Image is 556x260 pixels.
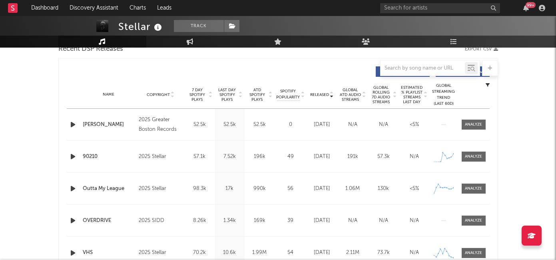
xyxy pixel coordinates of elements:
[217,121,243,129] div: 52.5k
[339,249,366,257] div: 2.11M
[401,249,428,257] div: N/A
[83,249,135,257] a: VHS
[277,121,305,129] div: 0
[370,185,397,193] div: 130k
[310,92,329,97] span: Released
[83,92,135,98] div: Name
[58,44,123,54] span: Recent DSP Releases
[139,152,182,162] div: 2025 Stellar
[277,217,305,225] div: 39
[401,121,428,129] div: <5%
[139,248,182,258] div: 2025 Stellar
[118,20,164,33] div: Stellar
[381,65,465,72] input: Search by song name or URL
[247,88,268,102] span: ATD Spotify Plays
[187,249,213,257] div: 70.2k
[217,217,243,225] div: 1.34k
[187,88,208,102] span: 7 Day Spotify Plays
[401,185,428,193] div: <5%
[174,20,224,32] button: Track
[277,153,305,161] div: 49
[247,153,273,161] div: 196k
[523,5,529,11] button: 99+
[277,249,305,257] div: 54
[187,185,213,193] div: 98.3k
[276,88,300,100] span: Spotify Popularity
[370,217,397,225] div: N/A
[187,121,213,129] div: 52.5k
[370,121,397,129] div: N/A
[139,184,182,194] div: 2025 Stellar
[217,249,243,257] div: 10.6k
[247,185,273,193] div: 990k
[187,153,213,161] div: 57.1k
[309,185,335,193] div: [DATE]
[309,121,335,129] div: [DATE]
[309,153,335,161] div: [DATE]
[339,153,366,161] div: 191k
[139,216,182,226] div: 2025 SIDD
[370,249,397,257] div: 73.7k
[309,217,335,225] div: [DATE]
[277,185,305,193] div: 56
[187,217,213,225] div: 8.26k
[83,185,135,193] a: Outta My League
[339,185,366,193] div: 1.06M
[432,83,456,107] div: Global Streaming Trend (Last 60D)
[339,88,361,102] span: Global ATD Audio Streams
[83,217,135,225] a: OVERDRIVE
[465,47,498,52] button: Export CSV
[401,153,428,161] div: N/A
[83,153,135,161] a: 90210
[147,92,170,97] span: Copyright
[401,217,428,225] div: N/A
[247,249,273,257] div: 1.99M
[380,3,500,13] input: Search for artists
[247,121,273,129] div: 52.5k
[217,185,243,193] div: 17k
[339,217,366,225] div: N/A
[526,2,536,8] div: 99 +
[139,115,182,134] div: 2025 Greater Boston Records
[401,85,423,104] span: Estimated % Playlist Streams Last Day
[217,88,238,102] span: Last Day Spotify Plays
[309,249,335,257] div: [DATE]
[370,85,392,104] span: Global Rolling 7D Audio Streams
[247,217,273,225] div: 169k
[370,153,397,161] div: 57.3k
[339,121,366,129] div: N/A
[83,121,135,129] a: [PERSON_NAME]
[217,153,243,161] div: 7.52k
